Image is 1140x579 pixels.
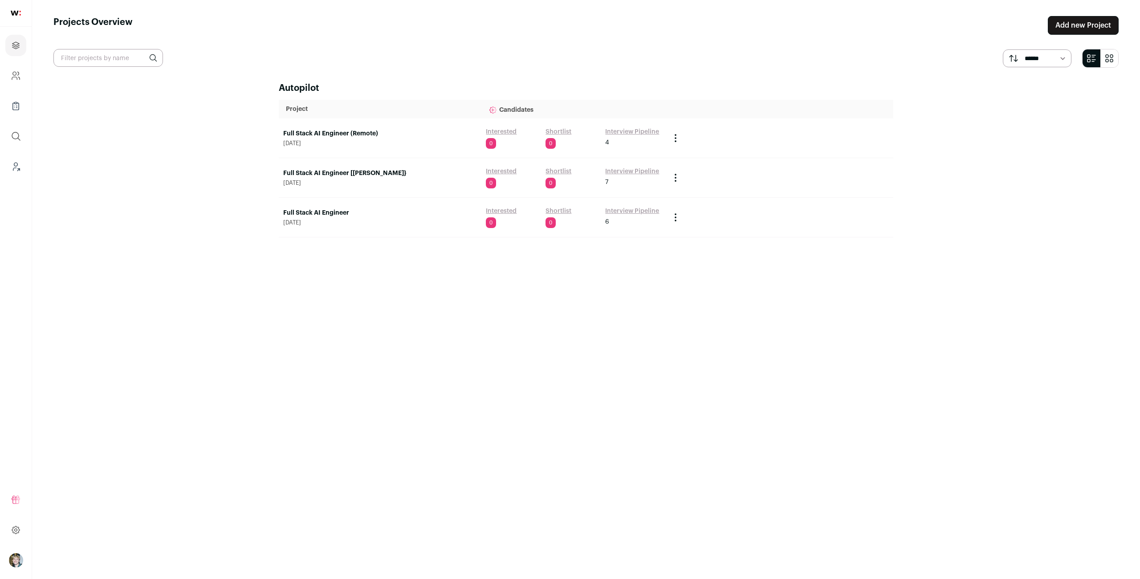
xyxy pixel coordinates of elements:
h2: Autopilot [279,82,893,94]
span: 0 [486,217,496,228]
a: Interested [486,127,517,136]
a: Interview Pipeline [605,127,659,136]
a: Shortlist [546,167,571,176]
button: Open dropdown [9,553,23,567]
a: Full Stack AI Engineer [[PERSON_NAME]} [283,169,477,178]
a: Interview Pipeline [605,207,659,216]
a: Company Lists [5,95,26,117]
span: 0 [546,178,556,188]
span: 4 [605,138,609,147]
a: Interested [486,167,517,176]
button: Project Actions [670,133,681,143]
button: Project Actions [670,172,681,183]
p: Candidates [489,100,659,118]
button: Project Actions [670,212,681,223]
a: Company and ATS Settings [5,65,26,86]
a: Interview Pipeline [605,167,659,176]
span: [DATE] [283,219,477,226]
a: Full Stack AI Engineer [283,208,477,217]
img: wellfound-shorthand-0d5821cbd27db2630d0214b213865d53afaa358527fdda9d0ea32b1df1b89c2c.svg [11,11,21,16]
input: Filter projects by name [53,49,163,67]
span: [DATE] [283,140,477,147]
span: [DATE] [283,179,477,187]
a: Shortlist [546,207,571,216]
span: 0 [486,178,496,188]
span: 0 [546,217,556,228]
span: 6 [605,217,609,226]
a: Interested [486,207,517,216]
span: 7 [605,178,608,187]
a: Full Stack AI Engineer (Remote) [283,129,477,138]
a: Shortlist [546,127,571,136]
a: Leads (Backoffice) [5,156,26,177]
img: 6494470-medium_jpg [9,553,23,567]
span: 0 [546,138,556,149]
p: Project [286,105,474,114]
span: 0 [486,138,496,149]
h1: Projects Overview [53,16,133,35]
a: Projects [5,35,26,56]
a: Add new Project [1048,16,1119,35]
